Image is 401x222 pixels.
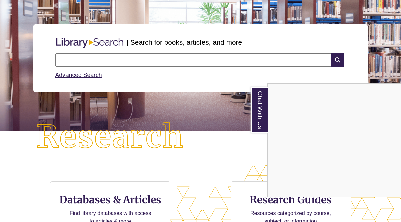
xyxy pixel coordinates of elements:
[55,72,102,78] a: Advanced Search
[236,193,345,206] h3: Research Guides
[20,105,200,168] img: Research
[127,37,242,47] p: | Search for books, articles, and more
[53,35,127,51] img: Libary Search
[267,83,401,197] div: Chat With Us
[268,84,401,197] iframe: Chat Widget
[251,87,268,133] a: Chat With Us
[56,193,165,206] h3: Databases & Articles
[331,53,344,67] i: Search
